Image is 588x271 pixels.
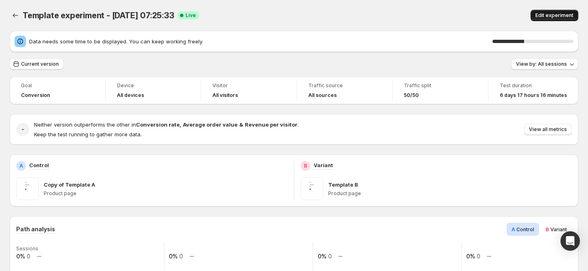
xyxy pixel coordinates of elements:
[21,92,50,99] span: Conversion
[516,61,567,67] span: View by: All sessions
[44,181,95,189] p: Copy of Template A
[524,124,572,135] button: View all metrics
[212,92,238,99] h4: All visitors
[500,82,567,99] a: Test duration6 days 17 hours 16 minutes
[304,163,307,169] h2: B
[328,181,358,189] p: Template B
[560,231,580,251] div: Open Intercom Messenger
[531,10,578,21] button: Edit experiment
[183,121,238,128] strong: Average order value
[516,226,534,232] span: Control
[477,253,480,260] text: 0
[34,121,299,128] span: Neither version outperforms the other in .
[27,253,30,260] text: 0
[328,190,572,197] p: Product page
[21,82,94,89] span: Goal
[404,92,419,99] span: 50/50
[16,245,38,252] text: Sessions
[404,82,477,89] span: Traffic split
[212,82,285,99] a: VisitorAll visitors
[318,253,327,260] text: 0%
[29,161,49,169] p: Control
[169,253,178,260] text: 0%
[21,125,24,133] h2: -
[16,177,39,200] img: Copy of Template A
[500,82,567,89] span: Test duration
[308,92,337,99] h4: All sources
[179,253,183,260] text: 0
[34,131,142,138] span: Keep the test running to gather more data.
[23,11,174,20] span: Template experiment - [DATE] 07:25:33
[546,226,549,232] span: B
[44,190,287,197] p: Product page
[117,82,190,89] span: Device
[511,58,578,70] button: View by: All sessions
[21,61,59,67] span: Current version
[136,121,180,128] strong: Conversion rate
[308,82,381,99] a: Traffic sourceAll sources
[117,82,190,99] a: DeviceAll devices
[535,12,573,19] span: Edit experiment
[10,58,64,70] button: Current version
[245,121,297,128] strong: Revenue per visitor
[550,226,567,232] span: Variant
[512,226,515,232] span: A
[466,253,475,260] text: 0%
[328,253,332,260] text: 0
[10,10,21,21] button: Back
[16,253,25,260] text: 0%
[500,92,567,99] span: 6 days 17 hours 16 minutes
[186,12,196,19] span: Live
[212,82,285,89] span: Visitor
[16,225,55,233] h3: Path analysis
[301,177,323,200] img: Template B
[314,161,333,169] p: Variant
[404,82,477,99] a: Traffic split50/50
[29,37,492,45] span: Data needs some time to be displayed. You can keep working freely.
[308,82,381,89] span: Traffic source
[529,126,567,133] span: View all metrics
[117,92,144,99] h4: All devices
[180,121,181,128] strong: ,
[19,163,23,169] h2: A
[239,121,243,128] strong: &
[21,82,94,99] a: GoalConversion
